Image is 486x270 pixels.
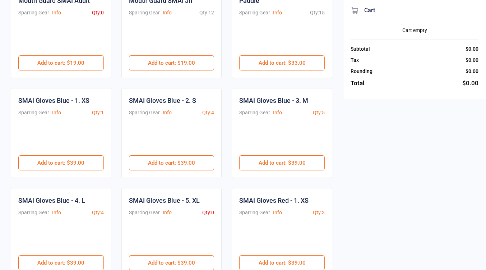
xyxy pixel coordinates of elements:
[92,109,104,116] div: Qty: 1
[129,196,200,205] div: SMAI Gloves Blue - 5. XL
[351,79,364,88] div: Total
[163,109,172,116] button: Info
[52,209,61,216] button: Info
[273,9,282,17] button: Info
[129,96,196,105] div: SMAI Gloves Blue - 2. S
[310,9,325,17] div: Qty: 15
[18,9,49,17] div: Sparring Gear
[199,9,214,17] div: Qty: 12
[273,109,282,116] button: Info
[239,209,270,216] div: Sparring Gear
[52,9,61,17] button: Info
[52,109,61,116] button: Info
[18,155,104,170] button: Add to cart: $39.00
[92,9,104,17] div: Qty: 0
[163,209,172,216] button: Info
[18,96,89,105] div: SMAI Gloves Blue - 1. XS
[239,196,309,205] div: SMAI Gloves Red - 1. XS
[202,209,214,216] div: Qty: 0
[18,109,49,116] div: Sparring Gear
[351,45,370,53] div: Subtotal
[18,55,104,70] button: Add to cart: $19.00
[313,109,325,116] div: Qty: 5
[239,109,270,116] div: Sparring Gear
[129,109,160,116] div: Sparring Gear
[466,45,478,53] div: $0.00
[462,79,478,88] div: $0.00
[466,68,478,75] div: $0.00
[273,209,282,216] button: Info
[239,55,325,70] button: Add to cart: $33.00
[351,27,478,34] div: Cart empty
[129,209,160,216] div: Sparring Gear
[313,209,325,216] div: Qty: 3
[351,56,359,64] div: Tax
[18,196,85,205] div: SMAI Gloves Blue - 4. L
[92,209,104,216] div: Qty: 4
[239,9,270,17] div: Sparring Gear
[129,9,160,17] div: Sparring Gear
[466,56,478,64] div: $0.00
[239,96,308,105] div: SMAI Gloves Blue - 3. M
[18,209,49,216] div: Sparring Gear
[351,68,372,75] div: Rounding
[129,55,214,70] button: Add to cart: $19.00
[163,9,172,17] button: Info
[239,155,325,170] button: Add to cart: $39.00
[202,109,214,116] div: Qty: 4
[129,155,214,170] button: Add to cart: $39.00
